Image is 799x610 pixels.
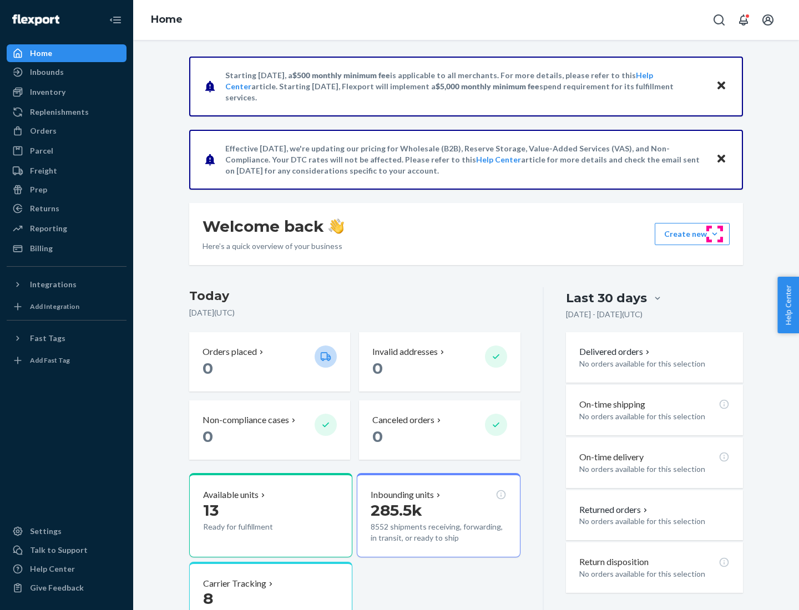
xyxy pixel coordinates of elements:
[7,522,127,540] a: Settings
[30,203,59,214] div: Returns
[189,287,520,305] h3: Today
[714,151,729,167] button: Close
[225,143,705,176] p: Effective [DATE], we're updating our pricing for Wholesale (B2B), Reserve Storage, Value-Added Se...
[359,332,520,392] button: Invalid addresses 0
[30,355,70,365] div: Add Fast Tag
[566,289,647,307] div: Last 30 days
[12,14,59,26] img: Flexport logo
[359,400,520,460] button: Canceled orders 0
[579,556,649,568] p: Return disposition
[579,345,652,358] button: Delivered orders
[7,220,127,237] a: Reporting
[7,83,127,101] a: Inventory
[579,568,730,579] p: No orders available for this selection
[7,560,127,578] a: Help Center
[30,145,53,156] div: Parcel
[203,501,219,520] span: 13
[203,577,266,590] p: Carrier Tracking
[203,489,259,501] p: Available units
[203,216,344,236] h1: Welcome back
[203,345,257,358] p: Orders placed
[7,44,127,62] a: Home
[7,579,127,597] button: Give Feedback
[372,414,434,426] p: Canceled orders
[7,200,127,217] a: Returns
[579,398,645,411] p: On-time shipping
[7,329,127,347] button: Fast Tags
[708,9,730,31] button: Open Search Box
[203,414,289,426] p: Non-compliance cases
[189,332,350,392] button: Orders placed 0
[30,526,62,537] div: Settings
[328,218,344,234] img: hand-wave emoji
[30,545,88,556] div: Talk to Support
[30,223,67,234] div: Reporting
[30,302,79,311] div: Add Integration
[189,473,352,557] button: Available units13Ready for fulfillment
[7,352,127,369] a: Add Fast Tag
[225,70,705,103] p: Starting [DATE], a is applicable to all merchants. For more details, please refer to this article...
[579,451,644,464] p: On-time delivery
[30,165,57,176] div: Freight
[30,279,77,290] div: Integrations
[7,541,127,559] a: Talk to Support
[30,563,75,575] div: Help Center
[203,589,213,608] span: 8
[30,243,53,254] div: Billing
[757,9,779,31] button: Open account menu
[30,184,47,195] div: Prep
[7,142,127,160] a: Parcel
[579,358,730,369] p: No orders available for this selection
[357,473,520,557] button: Inbounding units285.5k8552 shipments receiving, forwarding, in transit, or ready to ship
[566,309,643,320] p: [DATE] - [DATE] ( UTC )
[203,241,344,252] p: Here’s a quick overview of your business
[579,464,730,475] p: No orders available for this selection
[30,125,57,136] div: Orders
[7,122,127,140] a: Orders
[732,9,755,31] button: Open notifications
[372,345,438,358] p: Invalid addresses
[203,427,213,446] span: 0
[476,155,521,164] a: Help Center
[371,489,434,501] p: Inbounding units
[7,298,127,316] a: Add Integration
[151,13,183,26] a: Home
[203,359,213,378] span: 0
[7,103,127,121] a: Replenishments
[30,48,52,59] div: Home
[203,521,306,532] p: Ready for fulfillment
[579,411,730,422] p: No orders available for this selection
[30,582,84,593] div: Give Feedback
[371,501,422,520] span: 285.5k
[104,9,127,31] button: Close Navigation
[371,521,506,543] p: 8552 shipments receiving, forwarding, in transit, or ready to ship
[579,516,730,527] p: No orders available for this selection
[7,240,127,257] a: Billing
[30,67,64,78] div: Inbounds
[579,504,650,516] button: Returned orders
[777,277,799,333] button: Help Center
[436,82,539,91] span: $5,000 monthly minimum fee
[7,181,127,199] a: Prep
[7,63,127,81] a: Inbounds
[372,359,383,378] span: 0
[292,70,390,80] span: $500 monthly minimum fee
[7,276,127,293] button: Integrations
[655,223,730,245] button: Create new
[372,427,383,446] span: 0
[189,400,350,460] button: Non-compliance cases 0
[30,106,89,118] div: Replenishments
[30,87,65,98] div: Inventory
[142,4,191,36] ol: breadcrumbs
[30,333,65,344] div: Fast Tags
[714,78,729,94] button: Close
[189,307,520,318] p: [DATE] ( UTC )
[7,162,127,180] a: Freight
